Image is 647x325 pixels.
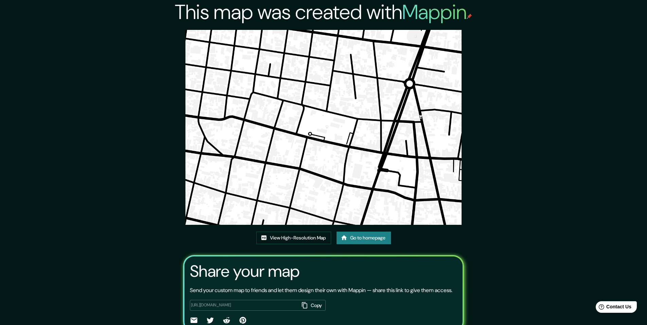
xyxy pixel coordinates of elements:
[467,14,472,19] img: mappin-pin
[256,232,331,244] a: View High-Resolution Map
[190,262,300,281] h3: Share your map
[190,286,452,294] p: Send your custom map to friends and let them design their own with Mappin — share this link to gi...
[299,300,326,311] button: Copy
[587,299,640,318] iframe: Help widget launcher
[337,232,391,244] a: Go to homepage
[185,30,461,225] img: created-map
